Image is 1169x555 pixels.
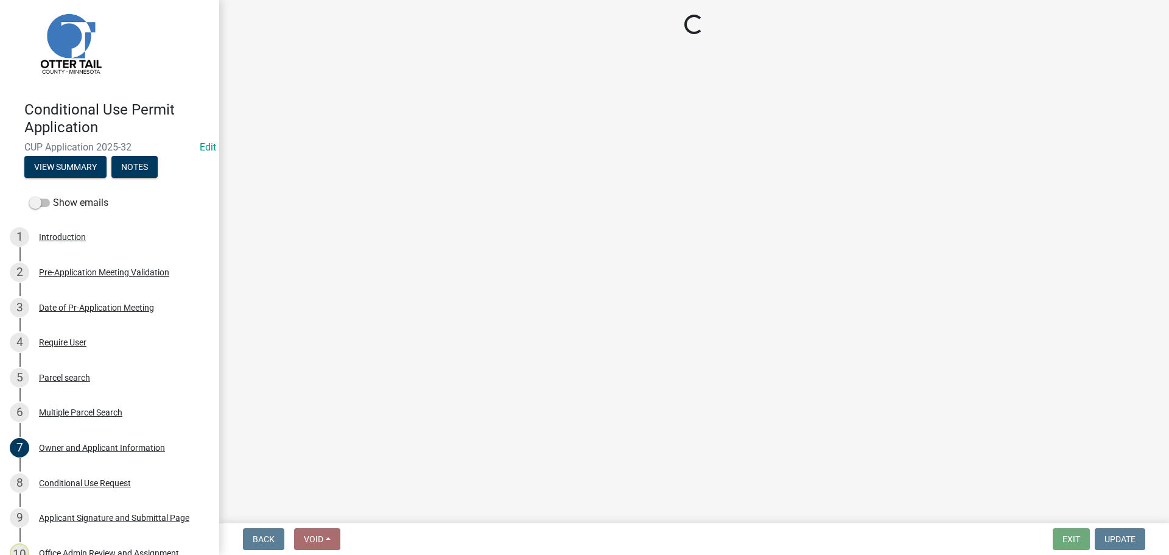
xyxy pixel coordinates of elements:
div: Introduction [39,233,86,241]
span: Update [1104,534,1136,544]
button: Update [1095,528,1145,550]
div: 8 [10,473,29,493]
span: Void [304,534,323,544]
div: Parcel search [39,373,90,382]
button: View Summary [24,156,107,178]
wm-modal-confirm: Notes [111,163,158,172]
div: 3 [10,298,29,317]
label: Show emails [29,196,108,210]
wm-modal-confirm: Edit Application Number [200,141,216,153]
div: Owner and Applicant Information [39,444,165,452]
div: 7 [10,438,29,458]
a: Edit [200,141,216,153]
span: CUP Application 2025-32 [24,141,195,153]
div: 9 [10,508,29,528]
wm-modal-confirm: Summary [24,163,107,172]
span: Back [253,534,275,544]
div: 2 [10,263,29,282]
div: Pre-Application Meeting Validation [39,268,169,277]
div: 5 [10,368,29,387]
div: 1 [10,227,29,247]
button: Void [294,528,340,550]
button: Notes [111,156,158,178]
div: 6 [10,403,29,422]
div: 4 [10,333,29,352]
button: Exit [1053,528,1090,550]
div: Applicant Signature and Submittal Page [39,514,189,522]
div: Date of Pr-Application Meeting [39,303,154,312]
button: Back [243,528,284,550]
div: Multiple Parcel Search [39,408,122,417]
div: Conditional Use Request [39,479,131,487]
div: Require User [39,338,86,347]
h4: Conditional Use Permit Application [24,101,209,136]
